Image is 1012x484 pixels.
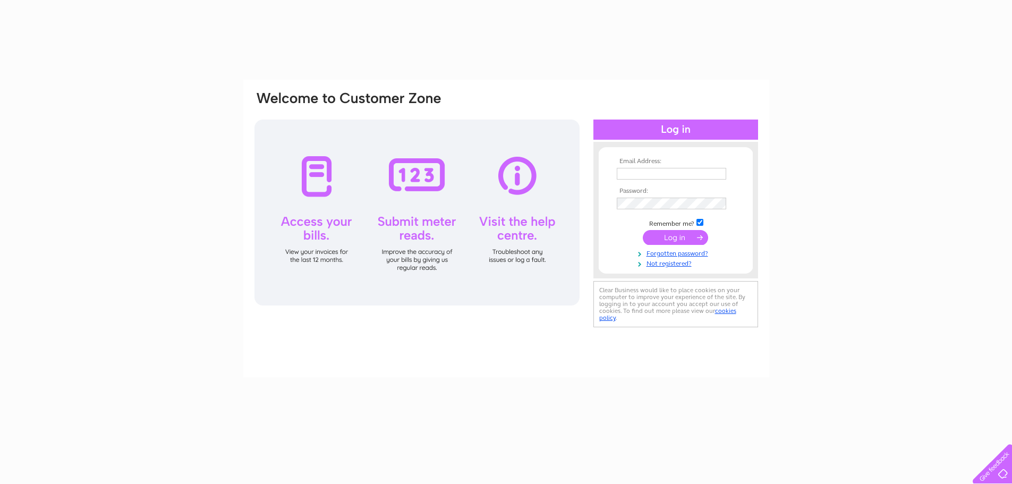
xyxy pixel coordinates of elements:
a: cookies policy [599,307,736,321]
th: Password: [614,188,737,195]
a: Forgotten password? [617,248,737,258]
input: Submit [643,230,708,245]
a: Not registered? [617,258,737,268]
div: Clear Business would like to place cookies on your computer to improve your experience of the sit... [593,281,758,327]
th: Email Address: [614,158,737,165]
td: Remember me? [614,217,737,228]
